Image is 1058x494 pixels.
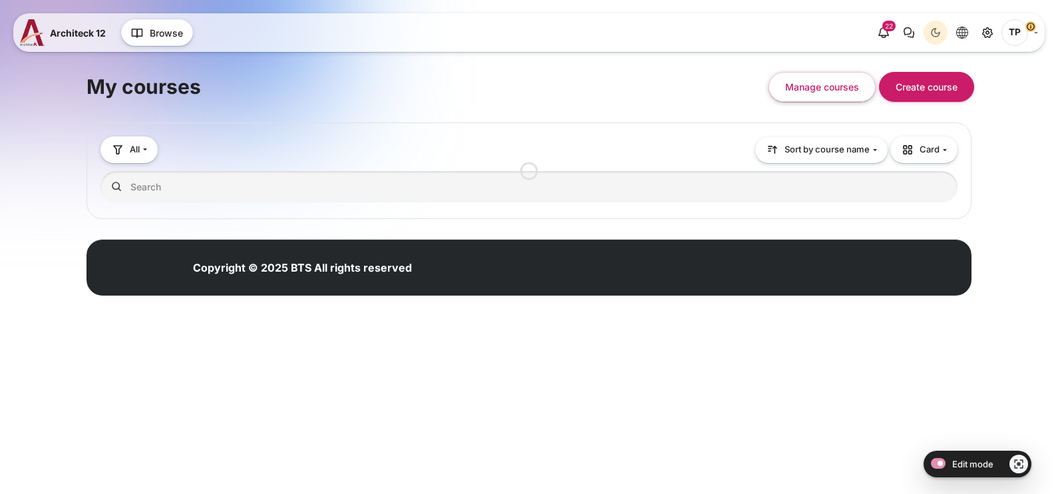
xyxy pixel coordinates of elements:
[1009,455,1028,473] a: Show/Hide - Region
[87,123,971,219] section: Course overview
[1001,19,1038,46] a: User menu
[924,21,948,45] button: Light Mode Dark Mode
[879,72,974,102] button: Create course
[193,261,412,274] strong: Copyright © 2025 BTS All rights reserved
[926,23,946,43] div: Dark Mode
[150,26,183,40] span: Browse
[1001,19,1028,46] span: Thanyaphon Pongpaichet
[975,21,999,45] a: Site administration
[897,21,921,45] button: There are 0 unread conversations
[100,171,958,202] input: Search
[755,137,888,163] button: Sorting drop-down menu
[882,21,896,31] div: 22
[890,136,958,163] button: Display drop-down menu
[952,459,993,469] span: Edit mode
[20,19,45,46] img: A12
[901,143,940,156] span: Card
[872,21,896,45] div: Show notification window with 22 new notifications
[20,19,111,46] a: A12 A12 Architeck 12
[785,143,870,156] span: Sort by course name
[50,26,106,40] span: Architeck 12
[121,19,193,46] button: Browse
[87,74,201,100] h1: My courses
[950,21,974,45] button: Languages
[769,72,876,102] button: Manage courses
[100,136,158,162] button: Grouping drop-down menu
[100,136,958,205] div: Course overview controls
[130,143,140,156] span: All
[87,39,971,219] section: Content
